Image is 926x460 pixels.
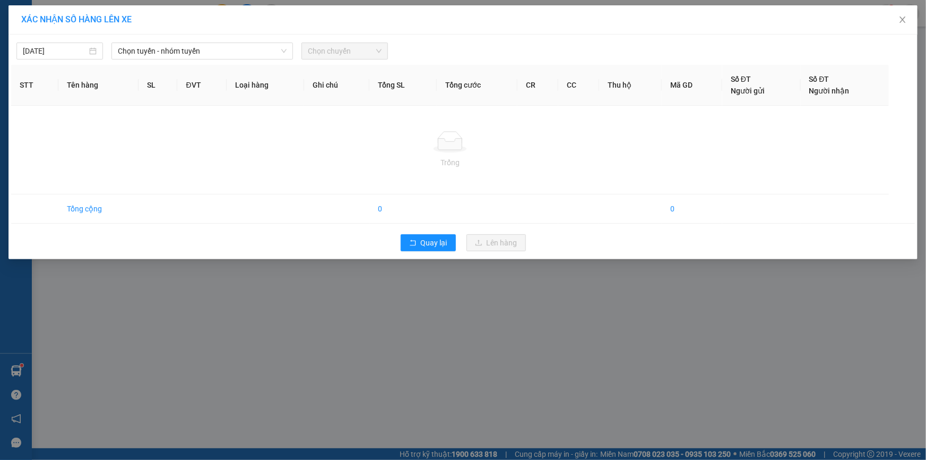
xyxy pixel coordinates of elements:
[139,65,178,106] th: SL
[662,65,722,106] th: Mã GD
[421,237,447,249] span: Quay lại
[401,234,456,251] button: rollbackQuay lại
[888,5,918,35] button: Close
[304,65,369,106] th: Ghi chú
[517,65,558,106] th: CR
[21,14,132,24] span: XÁC NHẬN SỐ HÀNG LÊN XE
[58,65,139,106] th: Tên hàng
[558,65,599,106] th: CC
[58,194,139,224] td: Tổng cộng
[466,234,526,251] button: uploadLên hàng
[281,48,287,54] span: down
[369,194,437,224] td: 0
[369,65,437,106] th: Tổng SL
[227,65,304,106] th: Loại hàng
[23,45,87,57] input: 14/09/2025
[731,87,765,95] span: Người gửi
[731,75,751,83] span: Số ĐT
[308,43,382,59] span: Chọn chuyến
[809,75,829,83] span: Số ĐT
[662,194,722,224] td: 0
[11,65,58,106] th: STT
[809,87,850,95] span: Người nhận
[177,65,226,106] th: ĐVT
[898,15,907,24] span: close
[20,157,880,168] div: Trống
[599,65,662,106] th: Thu hộ
[118,43,287,59] span: Chọn tuyến - nhóm tuyến
[437,65,517,106] th: Tổng cước
[409,239,417,248] span: rollback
